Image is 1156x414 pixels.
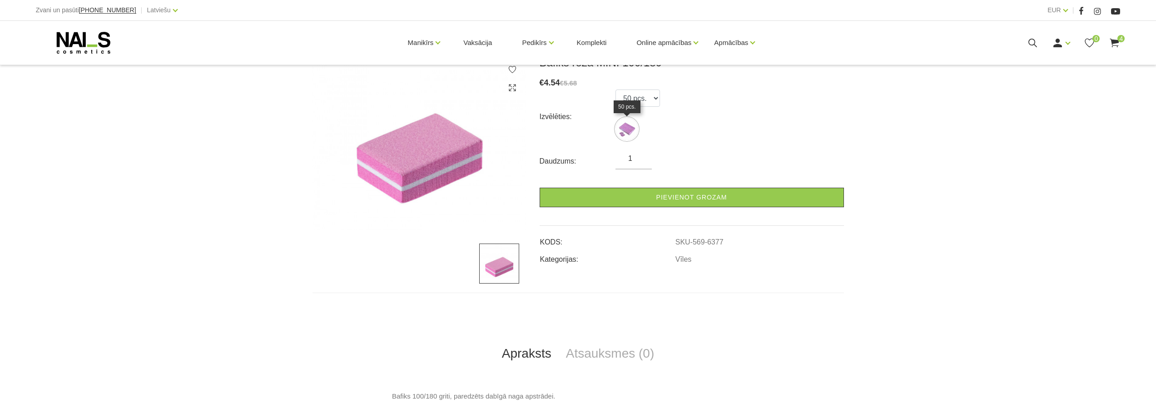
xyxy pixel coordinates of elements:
[615,118,638,140] img: ...
[540,188,844,207] a: Pievienot grozam
[313,56,526,230] img: ...
[540,78,544,87] span: €
[79,7,136,14] a: [PHONE_NUMBER]
[495,339,559,369] a: Apraksts
[560,79,577,87] s: €5.68
[636,25,691,61] a: Online apmācības
[1072,5,1074,16] span: |
[1109,37,1120,49] a: 4
[1092,35,1100,42] span: 0
[408,25,434,61] a: Manikīrs
[540,110,616,124] div: Izvēlēties:
[675,238,724,246] a: SKU-569-6377
[147,5,171,15] a: Latviešu
[540,230,675,248] td: KODS:
[559,339,662,369] a: Atsauksmes (0)
[392,391,764,402] p: Bafiks 100/180 griti, paredzēts dabīgā naga apstrādei.
[540,248,675,265] td: Kategorijas:
[675,255,692,264] a: Vīles
[79,6,136,14] span: [PHONE_NUMBER]
[36,5,136,16] div: Zvani un pasūti
[141,5,143,16] span: |
[544,78,560,87] span: 4.54
[1084,37,1095,49] a: 0
[522,25,546,61] a: Pedikīrs
[714,25,748,61] a: Apmācības
[570,21,614,65] a: Komplekti
[540,154,616,169] div: Daudzums:
[1117,35,1125,42] span: 4
[456,21,499,65] a: Vaksācija
[1047,5,1061,15] a: EUR
[479,244,519,284] img: ...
